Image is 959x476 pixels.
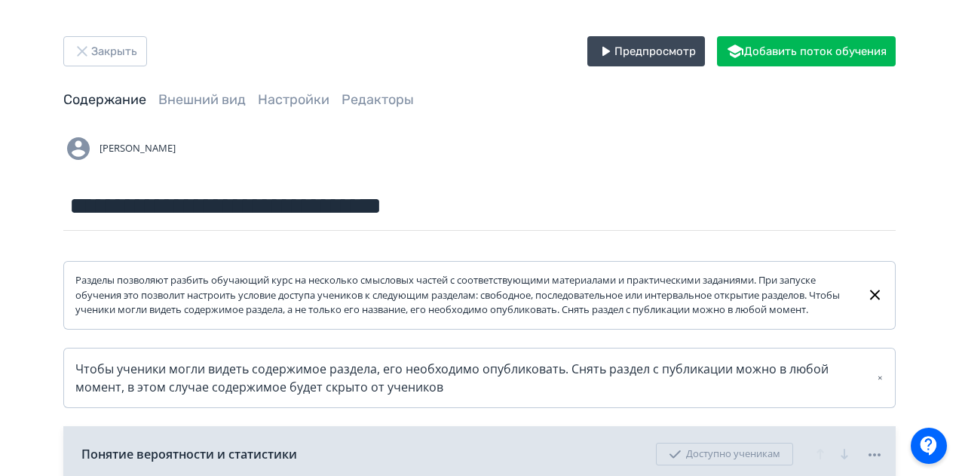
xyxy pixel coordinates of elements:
[75,360,884,396] div: Чтобы ученики могли видеть содержимое раздела, его необходимо опубликовать. Снять раздел с публик...
[63,36,147,66] button: Закрыть
[75,273,854,318] div: Разделы позволяют разбить обучающий курс на несколько смысловых частей с соответствующими материа...
[63,91,146,108] a: Содержание
[587,36,705,66] button: Предпросмотр
[656,443,793,465] div: Доступно ученикам
[258,91,329,108] a: Настройки
[342,91,414,108] a: Редакторы
[717,36,896,66] button: Добавить поток обучения
[81,445,297,463] span: Понятие вероятности и статистики
[100,141,176,156] span: [PERSON_NAME]
[158,91,246,108] a: Внешний вид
